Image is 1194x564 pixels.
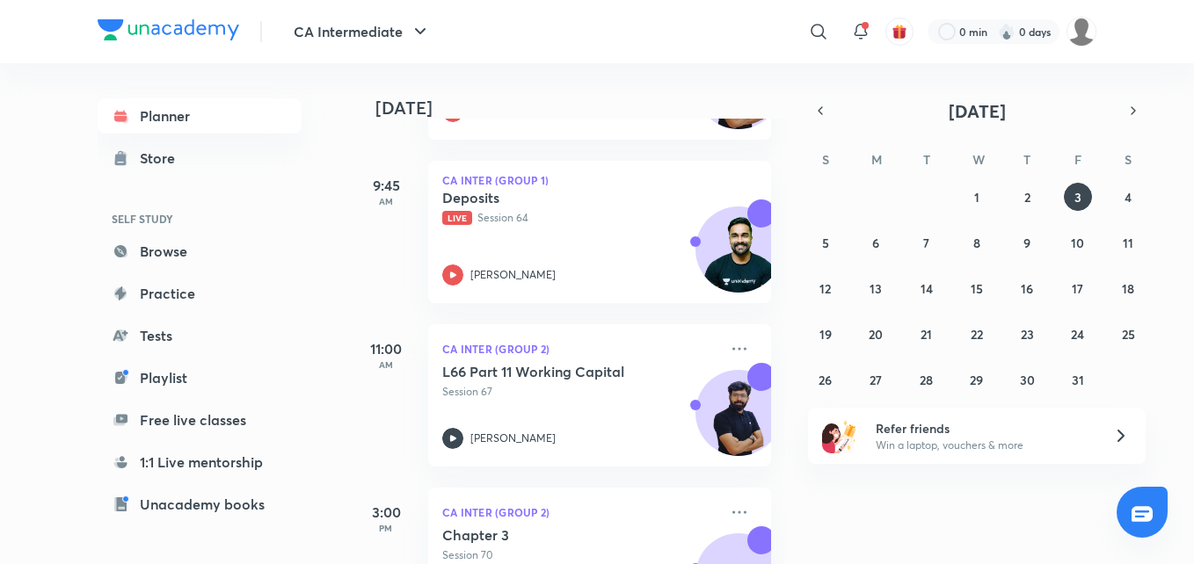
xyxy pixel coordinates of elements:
[862,228,890,257] button: October 6, 2025
[140,148,186,169] div: Store
[98,318,302,353] a: Tests
[442,189,661,206] h5: Deposits
[98,276,302,311] a: Practice
[98,234,302,269] a: Browse
[1013,365,1041,394] button: October 30, 2025
[1074,189,1081,206] abbr: October 3, 2025
[923,151,930,168] abbr: Tuesday
[1021,326,1034,343] abbr: October 23, 2025
[876,437,1092,453] p: Win a laptop, vouchers & more
[1064,365,1092,394] button: October 31, 2025
[862,365,890,394] button: October 27, 2025
[1067,17,1096,47] img: Shikha kumari
[822,418,857,453] img: referral
[998,23,1016,40] img: streak
[1114,274,1142,302] button: October 18, 2025
[98,19,239,45] a: Company Logo
[913,365,941,394] button: October 28, 2025
[283,14,441,49] button: CA Intermediate
[1071,326,1084,343] abbr: October 24, 2025
[913,274,941,302] button: October 14, 2025
[470,267,556,283] p: [PERSON_NAME]
[1013,183,1041,211] button: October 2, 2025
[892,24,907,40] img: avatar
[1021,280,1033,297] abbr: October 16, 2025
[923,235,929,251] abbr: October 7, 2025
[98,204,302,234] h6: SELF STUDY
[971,326,983,343] abbr: October 22, 2025
[442,502,718,523] p: CA Inter (Group 2)
[871,151,882,168] abbr: Monday
[1123,235,1133,251] abbr: October 11, 2025
[913,228,941,257] button: October 7, 2025
[351,502,421,523] h5: 3:00
[470,430,556,446] p: [PERSON_NAME]
[921,280,933,297] abbr: October 14, 2025
[98,402,302,437] a: Free live classes
[442,363,661,380] h5: L66 Part 11 Working Capital
[812,320,840,348] button: October 19, 2025
[98,98,302,134] a: Planner
[1114,320,1142,348] button: October 25, 2025
[1125,151,1132,168] abbr: Saturday
[870,372,882,388] abbr: October 27, 2025
[862,320,890,348] button: October 20, 2025
[442,210,718,226] p: Session 64
[876,419,1092,437] h6: Refer friends
[974,189,979,206] abbr: October 1, 2025
[862,274,890,302] button: October 13, 2025
[973,235,980,251] abbr: October 8, 2025
[963,228,991,257] button: October 8, 2025
[949,99,1006,123] span: [DATE]
[921,326,932,343] abbr: October 21, 2025
[1024,189,1030,206] abbr: October 2, 2025
[1064,274,1092,302] button: October 17, 2025
[872,235,879,251] abbr: October 6, 2025
[970,372,983,388] abbr: October 29, 2025
[351,523,421,533] p: PM
[696,216,781,300] img: Avatar
[1013,228,1041,257] button: October 9, 2025
[822,151,829,168] abbr: Sunday
[351,175,421,196] h5: 9:45
[442,526,661,544] h5: Chapter 3
[963,274,991,302] button: October 15, 2025
[1020,372,1035,388] abbr: October 30, 2025
[375,98,789,119] h4: [DATE]
[971,280,983,297] abbr: October 15, 2025
[442,338,718,359] p: CA Inter (Group 2)
[963,320,991,348] button: October 22, 2025
[963,365,991,394] button: October 29, 2025
[833,98,1121,123] button: [DATE]
[812,228,840,257] button: October 5, 2025
[1064,183,1092,211] button: October 3, 2025
[812,274,840,302] button: October 12, 2025
[869,326,883,343] abbr: October 20, 2025
[98,487,302,522] a: Unacademy books
[696,380,781,464] img: Avatar
[920,372,933,388] abbr: October 28, 2025
[1072,280,1083,297] abbr: October 17, 2025
[98,19,239,40] img: Company Logo
[1013,274,1041,302] button: October 16, 2025
[1013,320,1041,348] button: October 23, 2025
[1122,280,1134,297] abbr: October 18, 2025
[819,372,832,388] abbr: October 26, 2025
[819,326,832,343] abbr: October 19, 2025
[98,445,302,480] a: 1:1 Live mentorship
[819,280,831,297] abbr: October 12, 2025
[972,151,985,168] abbr: Wednesday
[1125,189,1132,206] abbr: October 4, 2025
[1071,235,1084,251] abbr: October 10, 2025
[1064,320,1092,348] button: October 24, 2025
[442,175,757,185] p: CA Inter (Group 1)
[1074,151,1081,168] abbr: Friday
[442,211,472,225] span: Live
[1114,228,1142,257] button: October 11, 2025
[351,338,421,359] h5: 11:00
[351,196,421,206] p: AM
[1023,235,1030,251] abbr: October 9, 2025
[1072,372,1084,388] abbr: October 31, 2025
[1114,183,1142,211] button: October 4, 2025
[442,547,718,563] p: Session 70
